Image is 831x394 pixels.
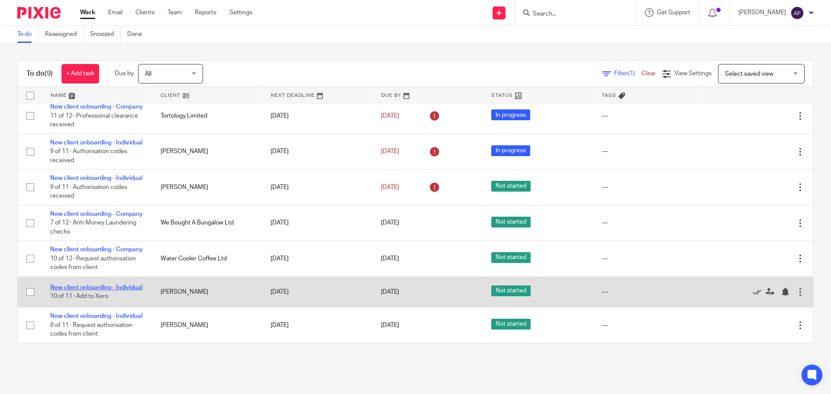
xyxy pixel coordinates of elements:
input: Search [532,10,610,18]
span: [DATE] [381,113,399,119]
a: + Add task [61,64,99,83]
span: Not started [491,181,531,192]
div: --- [602,254,695,263]
a: New client onboarding - Company [50,247,143,253]
span: (1) [628,70,635,77]
a: To do [17,26,39,43]
td: [PERSON_NAME] [152,134,262,169]
span: Tags [602,93,616,98]
img: svg%3E [790,6,804,20]
span: 9 of 11 · Authorisation codes received [50,148,127,163]
td: Water Cooler Coffee Ltd [152,241,262,276]
td: [PERSON_NAME] [152,308,262,343]
a: New client onboarding - Company [50,104,143,110]
span: 10 of 12 · Request authorisation codes from client [50,256,136,271]
span: [DATE] [381,322,399,328]
span: Not started [491,285,531,296]
a: Team [167,8,182,17]
span: (9) [45,70,53,77]
span: In progress [491,145,530,156]
span: 9 of 11 · Authorisation codes received [50,184,127,199]
div: --- [602,218,695,227]
a: Snoozed [90,26,121,43]
a: Reassigned [45,26,84,43]
a: Clients [135,8,155,17]
td: [DATE] [262,170,372,205]
span: Not started [491,319,531,330]
span: 8 of 11 · Request authorisation codes from client [50,322,132,337]
div: --- [602,288,695,296]
p: Due by [115,69,134,78]
span: Select saved view [725,71,773,77]
span: Not started [491,217,531,227]
td: [DATE] [262,308,372,343]
a: Work [80,8,95,17]
a: Done [127,26,148,43]
span: All [145,71,151,77]
a: New client onboarding - Individual [50,313,142,319]
a: Settings [229,8,252,17]
td: [PERSON_NAME] [152,276,262,307]
span: Not started [491,252,531,263]
td: Tortology Limited [152,98,262,134]
div: --- [602,321,695,330]
a: New client onboarding - Individual [50,140,142,146]
a: New client onboarding - Individual [50,285,142,291]
span: 10 of 11 · Add to Xero [50,293,108,299]
p: [PERSON_NAME] [738,8,786,17]
span: View Settings [674,70,712,77]
span: [DATE] [381,148,399,154]
a: New client onboarding - Individual [50,175,142,181]
span: Get Support [657,10,690,16]
td: We Bought A Bungalow Ltd [152,205,262,240]
span: [DATE] [381,184,399,190]
td: [DATE] [262,134,372,169]
a: Email [108,8,122,17]
td: [PERSON_NAME] [152,170,262,205]
a: Reports [195,8,216,17]
h1: To do [26,69,53,78]
span: In progress [491,109,530,120]
td: [DATE] [262,241,372,276]
span: 11 of 12 · Professional clearance received [50,113,138,128]
a: New client onboarding - Company [50,211,143,217]
span: [DATE] [381,256,399,262]
span: [DATE] [381,220,399,226]
img: Pixie [17,7,61,19]
div: --- [602,147,695,156]
a: Mark as done [753,288,766,296]
td: [DATE] [262,205,372,240]
a: Clear [641,70,656,77]
span: [DATE] [381,289,399,295]
div: --- [602,183,695,192]
span: 7 of 12 · Anti-Money Laundering checks [50,220,136,235]
span: Filter [614,70,641,77]
div: --- [602,112,695,120]
td: [DATE] [262,98,372,134]
td: [DATE] [262,276,372,307]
